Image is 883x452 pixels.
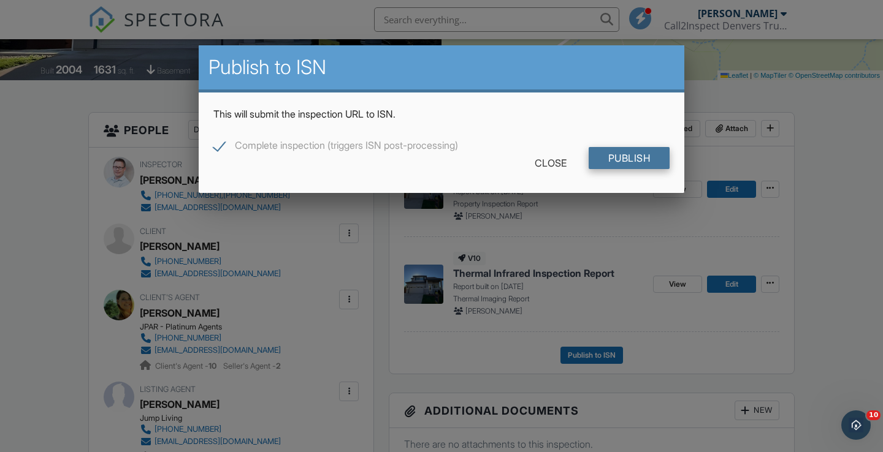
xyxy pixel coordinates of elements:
[866,410,881,420] span: 10
[589,147,670,169] input: Publish
[208,55,675,80] h2: Publish to ISN
[213,140,458,155] label: Complete inspection (triggers ISN post-processing)
[515,152,586,174] div: Close
[841,410,871,440] iframe: Intercom live chat
[213,107,670,121] p: This will submit the inspection URL to ISN.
